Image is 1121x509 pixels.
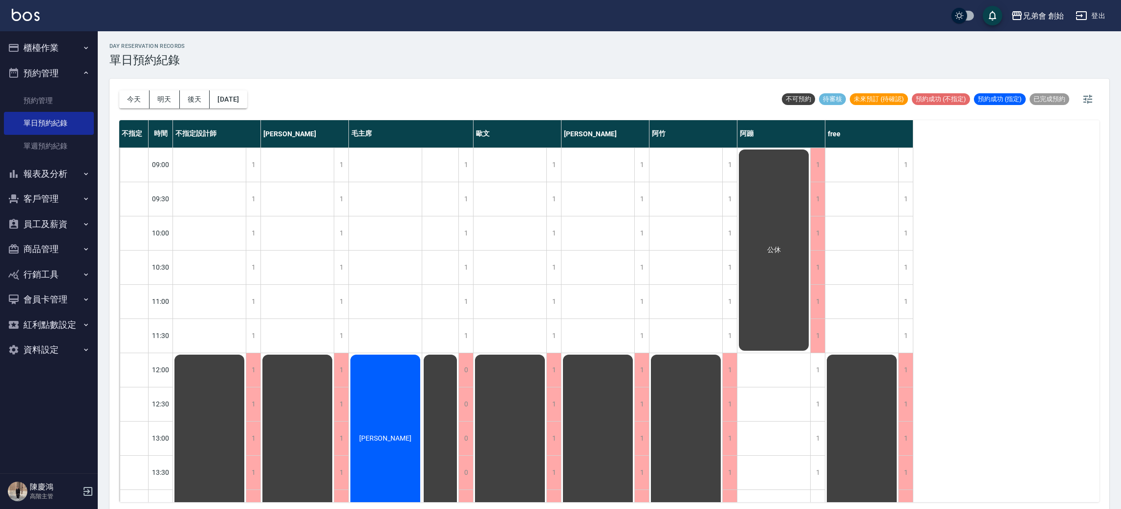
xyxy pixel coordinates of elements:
[474,120,561,148] div: 歐文
[722,319,737,353] div: 1
[634,285,649,318] div: 1
[810,251,825,284] div: 1
[149,455,173,489] div: 13:30
[4,35,94,61] button: 櫃檯作業
[722,285,737,318] div: 1
[334,387,348,421] div: 1
[261,120,349,148] div: [PERSON_NAME]
[458,387,473,421] div: 0
[357,434,413,442] span: [PERSON_NAME]
[458,251,473,284] div: 1
[546,353,561,387] div: 1
[898,216,913,250] div: 1
[334,319,348,353] div: 1
[246,456,260,489] div: 1
[180,90,210,108] button: 後天
[1030,95,1069,104] span: 已完成預約
[819,95,846,104] span: 待審核
[149,318,173,353] div: 11:30
[149,421,173,455] div: 13:00
[246,319,260,353] div: 1
[825,120,913,148] div: free
[334,182,348,216] div: 1
[149,216,173,250] div: 10:00
[634,182,649,216] div: 1
[810,353,825,387] div: 1
[4,112,94,134] a: 單日預約紀錄
[246,216,260,250] div: 1
[246,285,260,318] div: 1
[149,284,173,318] div: 11:00
[4,161,94,187] button: 報表及分析
[334,148,348,182] div: 1
[119,120,149,148] div: 不指定
[898,319,913,353] div: 1
[810,422,825,455] div: 1
[974,95,1026,104] span: 預約成功 (指定)
[850,95,908,104] span: 未來預訂 (待確認)
[722,456,737,489] div: 1
[546,182,561,216] div: 1
[546,148,561,182] div: 1
[246,148,260,182] div: 1
[912,95,970,104] span: 預約成功 (不指定)
[722,422,737,455] div: 1
[4,262,94,287] button: 行銷工具
[546,422,561,455] div: 1
[149,120,173,148] div: 時間
[634,216,649,250] div: 1
[334,251,348,284] div: 1
[4,337,94,362] button: 資料設定
[109,43,185,49] h2: day Reservation records
[737,120,825,148] div: 阿蹦
[722,216,737,250] div: 1
[150,90,180,108] button: 明天
[12,9,40,21] img: Logo
[1007,6,1068,26] button: 兄弟會 創始
[810,387,825,421] div: 1
[722,387,737,421] div: 1
[349,120,474,148] div: 毛主席
[546,456,561,489] div: 1
[898,182,913,216] div: 1
[246,422,260,455] div: 1
[898,456,913,489] div: 1
[546,387,561,421] div: 1
[334,353,348,387] div: 1
[898,387,913,421] div: 1
[4,89,94,112] a: 預約管理
[458,319,473,353] div: 1
[4,135,94,157] a: 單週預約紀錄
[458,353,473,387] div: 0
[149,353,173,387] div: 12:00
[4,236,94,262] button: 商品管理
[810,319,825,353] div: 1
[634,387,649,421] div: 1
[458,182,473,216] div: 1
[546,285,561,318] div: 1
[898,251,913,284] div: 1
[30,482,80,492] h5: 陳慶鴻
[634,353,649,387] div: 1
[810,182,825,216] div: 1
[898,353,913,387] div: 1
[334,216,348,250] div: 1
[149,182,173,216] div: 09:30
[546,216,561,250] div: 1
[722,251,737,284] div: 1
[458,285,473,318] div: 1
[458,456,473,489] div: 0
[334,456,348,489] div: 1
[898,285,913,318] div: 1
[810,148,825,182] div: 1
[810,285,825,318] div: 1
[810,456,825,489] div: 1
[561,120,649,148] div: [PERSON_NAME]
[4,287,94,312] button: 會員卡管理
[810,216,825,250] div: 1
[649,120,737,148] div: 阿竹
[1023,10,1064,22] div: 兄弟會 創始
[782,95,815,104] span: 不可預約
[149,250,173,284] div: 10:30
[210,90,247,108] button: [DATE]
